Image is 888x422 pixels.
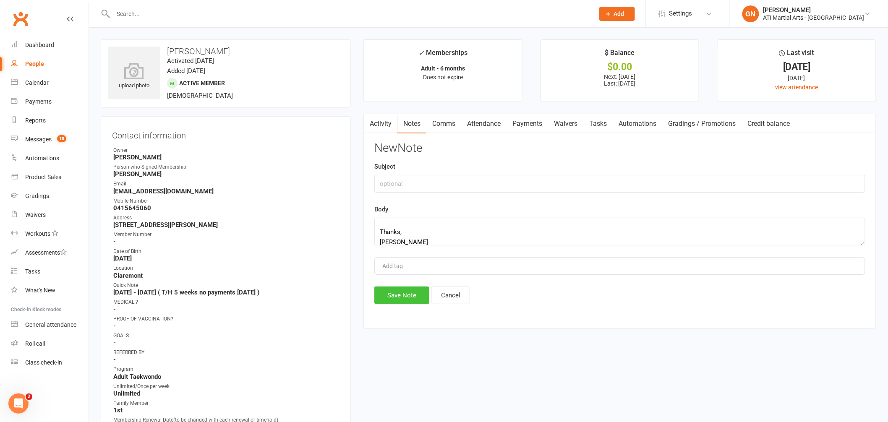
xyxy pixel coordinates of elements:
a: Reports [11,111,89,130]
div: Messages [25,136,52,143]
i: ✓ [418,49,424,57]
strong: - [113,356,340,363]
strong: [PERSON_NAME] [113,154,340,161]
span: [DEMOGRAPHIC_DATA] [167,92,233,99]
strong: [DATE] - [DATE] ( T/H 5 weeks no payments [DATE] ) [113,289,340,296]
div: General attendance [25,321,76,328]
strong: [EMAIL_ADDRESS][DOMAIN_NAME] [113,188,340,195]
div: Location [113,264,340,272]
div: [DATE] [725,63,868,71]
strong: Claremont [113,272,340,279]
div: Assessments [25,249,67,256]
strong: [DATE] [113,255,340,262]
div: Automations [25,155,59,162]
p: Next: [DATE] Last: [DATE] [548,73,692,87]
a: Tasks [583,114,613,133]
div: Reports [25,117,46,124]
button: Cancel [431,287,470,304]
a: Comms [426,114,461,133]
div: Email [113,180,340,188]
a: Gradings [11,187,89,206]
a: Class kiosk mode [11,353,89,372]
span: 2 [26,393,32,400]
a: Calendar [11,73,89,92]
a: Credit balance [742,114,796,133]
a: People [11,55,89,73]
h3: [PERSON_NAME] [108,47,344,56]
a: Payments [507,114,548,133]
div: Memberships [418,47,468,63]
div: REFERRED BY: [113,349,340,357]
div: Date of Birth [113,247,340,255]
div: Gradings [25,193,49,199]
input: Search... [111,8,589,20]
div: Address [113,214,340,222]
a: Notes [397,114,426,133]
strong: 0415645060 [113,204,340,212]
div: Product Sales [25,174,61,180]
div: Roll call [25,340,45,347]
strong: - [113,305,340,313]
div: Dashboard [25,42,54,48]
div: People [25,60,44,67]
button: Add [599,7,635,21]
a: Activity [364,114,397,133]
strong: [STREET_ADDRESS][PERSON_NAME] [113,221,340,229]
div: Program [113,365,340,373]
a: Assessments [11,243,89,262]
div: MEDICAL ? [113,298,340,306]
a: Clubworx [10,8,31,29]
a: Waivers [548,114,583,133]
input: Add tag [381,261,411,271]
div: Quick Note [113,281,340,289]
a: view attendance [776,84,818,91]
label: Subject [374,162,395,172]
strong: [PERSON_NAME] [113,170,340,178]
iframe: Intercom live chat [8,393,29,414]
div: $ Balance [605,47,635,63]
div: GN [742,5,759,22]
strong: Adult Taekwondo [113,373,340,380]
div: Class check-in [25,359,62,366]
a: Gradings / Promotions [663,114,742,133]
span: Active member [179,80,225,86]
span: Add [614,10,624,17]
strong: - [113,339,340,346]
a: Messages 15 [11,130,89,149]
a: Dashboard [11,36,89,55]
div: [DATE] [725,73,868,83]
strong: 1st [113,406,340,414]
div: Member Number [113,231,340,239]
strong: - [113,238,340,245]
div: What's New [25,287,55,294]
a: Attendance [461,114,507,133]
div: $0.00 [548,63,692,71]
textarea: Hi [PERSON_NAME], I hope you are going well. I just wanted to check-in as regards membership/time... [374,218,865,245]
a: Automations [11,149,89,168]
h3: New Note [374,142,865,155]
time: Added [DATE] [167,67,205,75]
a: Tasks [11,262,89,281]
div: Calendar [25,79,49,86]
time: Activated [DATE] [167,57,214,65]
div: Last visit [779,47,814,63]
div: GOALS [113,332,340,340]
div: upload photo [108,63,160,90]
div: Family Member [113,399,340,407]
strong: Unlimited [113,390,340,397]
strong: Adult - 6 months [421,65,465,72]
a: Workouts [11,224,89,243]
div: Waivers [25,211,46,218]
div: Tasks [25,268,40,275]
div: Payments [25,98,52,105]
input: optional [374,175,865,193]
span: Settings [669,4,692,23]
div: Workouts [25,230,50,237]
a: Waivers [11,206,89,224]
strong: - [113,322,340,330]
div: Unlimited/Once per week [113,383,340,391]
div: PROOF OF VACCINATION? [113,315,340,323]
label: Body [374,204,388,214]
a: Automations [613,114,663,133]
span: 15 [57,135,66,142]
